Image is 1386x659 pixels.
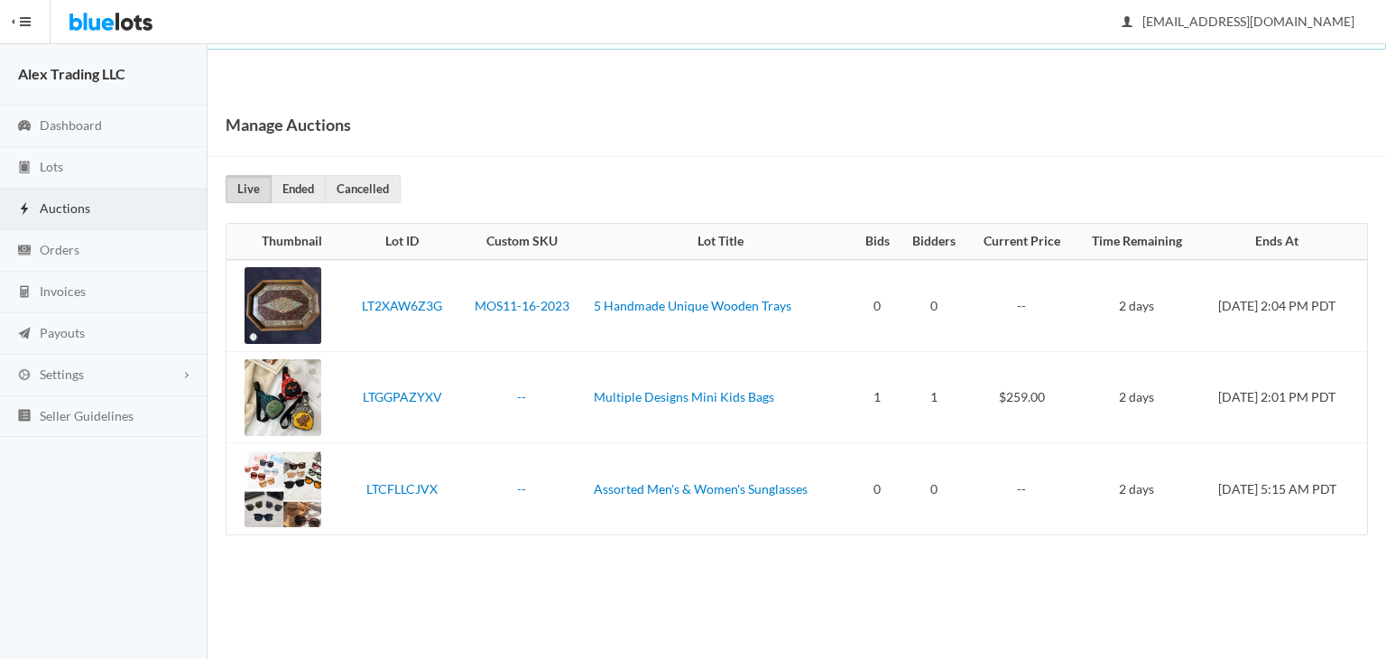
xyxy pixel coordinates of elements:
a: MOS11-16-2023 [475,298,569,313]
h1: Manage Auctions [226,111,351,138]
span: Seller Guidelines [40,408,134,423]
span: Payouts [40,325,85,340]
a: LT2XAW6Z3G [362,298,442,313]
td: [DATE] 2:01 PM PDT [1198,351,1367,443]
ion-icon: flash [15,201,33,218]
th: Lot ID [346,224,457,260]
th: Current Price [968,224,1076,260]
td: 0 [855,443,901,535]
span: Dashboard [40,117,102,133]
td: 1 [855,351,901,443]
td: 1 [901,351,968,443]
td: 2 days [1076,443,1198,535]
a: LTCFLLCJVX [366,481,438,497]
td: -- [968,260,1076,352]
span: [EMAIL_ADDRESS][DOMAIN_NAME] [1123,14,1354,29]
th: Bids [855,224,901,260]
th: Thumbnail [226,224,346,260]
td: 2 days [1076,351,1198,443]
td: 0 [855,260,901,352]
span: Settings [40,367,84,382]
th: Bidders [901,224,968,260]
a: Cancelled [325,175,401,203]
a: Live [226,175,272,203]
td: [DATE] 2:04 PM PDT [1198,260,1367,352]
a: Assorted Men's & Women's Sunglasses [594,481,808,497]
ion-icon: cash [15,243,33,260]
ion-icon: clipboard [15,160,33,177]
strong: Alex Trading LLC [18,65,125,82]
ion-icon: calculator [15,284,33,302]
a: -- [517,389,526,404]
ion-icon: person [1118,14,1136,32]
th: Lot Title [587,224,855,260]
a: LTGGPAZYXV [363,389,442,404]
td: $259.00 [968,351,1076,443]
span: Invoices [40,283,86,299]
span: Orders [40,242,79,257]
ion-icon: speedometer [15,118,33,135]
ion-icon: cog [15,367,33,385]
a: Multiple Designs Mini Kids Bags [594,389,774,404]
ion-icon: paper plane [15,326,33,343]
td: -- [968,443,1076,535]
td: 2 days [1076,260,1198,352]
ion-icon: list box [15,408,33,425]
td: 0 [901,260,968,352]
th: Time Remaining [1076,224,1198,260]
th: Ends At [1198,224,1367,260]
a: -- [517,481,526,497]
span: Lots [40,159,63,174]
a: 5 Handmade Unique Wooden Trays [594,298,791,313]
td: 0 [901,443,968,535]
span: Auctions [40,200,90,216]
td: [DATE] 5:15 AM PDT [1198,443,1367,535]
a: Ended [271,175,326,203]
th: Custom SKU [457,224,586,260]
